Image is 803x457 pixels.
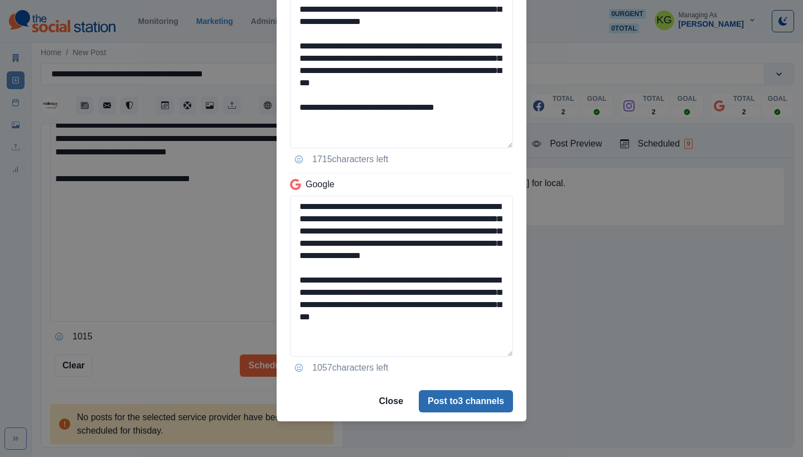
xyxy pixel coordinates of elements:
button: Close [370,390,412,412]
button: Opens Emoji Picker [290,150,308,168]
p: Google [306,178,335,191]
button: Opens Emoji Picker [290,359,308,377]
p: 1057 characters left [312,361,388,375]
button: Post to3 channels [419,390,513,412]
p: 1715 characters left [312,153,388,166]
